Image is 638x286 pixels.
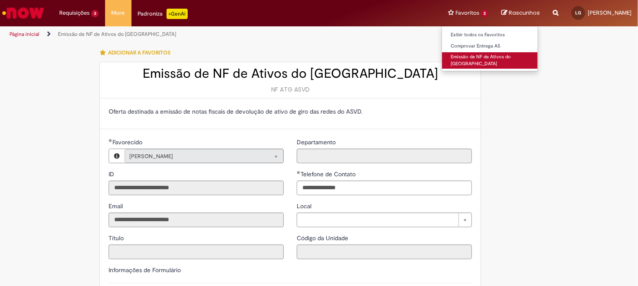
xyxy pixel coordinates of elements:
input: Título [109,245,284,259]
span: LG [576,10,581,16]
span: Somente leitura - Título [109,234,125,242]
input: ID [109,181,284,195]
label: Somente leitura - Código da Unidade [297,234,350,242]
span: [PERSON_NAME] [129,149,261,163]
label: Somente leitura - Email [109,202,125,210]
label: Somente leitura - Necessários - Favorecido [109,138,144,146]
span: Somente leitura - Código da Unidade [297,234,350,242]
div: Padroniza [138,9,188,19]
span: 2 [481,10,488,17]
a: Limpar campo Local [297,213,472,227]
button: Adicionar a Favoritos [99,44,175,62]
a: [PERSON_NAME]Limpar campo Favorecido [125,149,283,163]
span: Local [297,202,313,210]
a: Comprovar Entrega AS [442,41,538,51]
label: Informações de Formulário [109,266,181,274]
span: [PERSON_NAME] [588,9,632,16]
h2: Emissão de NF de Ativos do [GEOGRAPHIC_DATA] [109,67,472,81]
span: Obrigatório Preenchido [109,139,112,142]
button: Favorecido, Visualizar este registro Leticia Gomes [109,149,125,163]
span: Requisições [59,9,90,17]
span: Favoritos [455,9,479,17]
span: Telefone de Contato [301,170,357,178]
a: Página inicial [10,31,39,38]
label: Somente leitura - ID [109,170,116,178]
a: Rascunhos [501,9,540,17]
span: Adicionar a Favoritos [108,49,170,56]
p: Oferta destinada a emissão de notas fiscais de devolução de ativo de giro das redes do ASVD. [109,107,472,116]
img: ServiceNow [1,4,45,22]
p: +GenAi [167,9,188,19]
ul: Trilhas de página [6,26,419,42]
ul: Favoritos [442,26,538,71]
input: Código da Unidade [297,245,472,259]
input: Email [109,213,284,227]
input: Telefone de Contato [297,181,472,195]
label: Somente leitura - Departamento [297,138,337,146]
span: Rascunhos [509,9,540,17]
a: Emissão de NF de Ativos do [GEOGRAPHIC_DATA] [58,31,176,38]
span: Obrigatório Preenchido [297,171,301,174]
span: More [112,9,125,17]
label: Somente leitura - Título [109,234,125,242]
span: Somente leitura - ID [109,170,116,178]
div: NF ATG ASVD [109,85,472,94]
input: Departamento [297,149,472,163]
span: Somente leitura - Departamento [297,138,337,146]
span: Necessários - Favorecido [112,138,144,146]
span: Somente leitura - Email [109,202,125,210]
a: Emissão de NF de Ativos do [GEOGRAPHIC_DATA] [442,52,538,68]
a: Exibir todos os Favoritos [442,30,538,40]
span: 3 [91,10,99,17]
